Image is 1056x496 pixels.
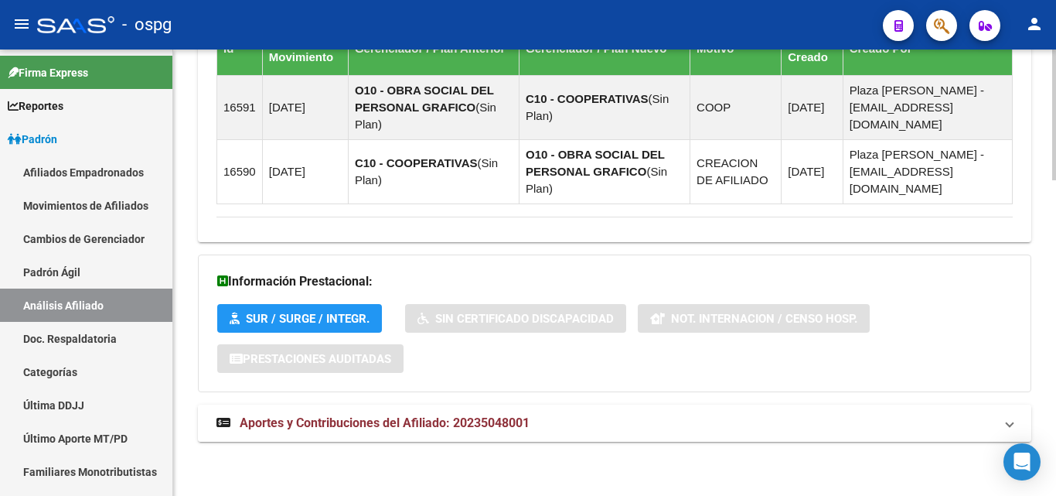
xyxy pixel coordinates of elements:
td: ( ) [519,75,690,139]
button: SUR / SURGE / INTEGR. [217,304,382,333]
td: [DATE] [262,75,348,139]
td: ( ) [348,139,519,204]
strong: O10 - OBRA SOCIAL DEL PERSONAL GRAFICO [355,84,494,114]
span: Sin Plan [526,92,669,122]
td: COOP [690,75,782,139]
div: Open Intercom Messenger [1003,443,1041,481]
strong: C10 - COOPERATIVAS [526,92,649,105]
td: ( ) [348,75,519,139]
td: Plaza [PERSON_NAME] - [EMAIL_ADDRESS][DOMAIN_NAME] [843,139,1012,204]
span: Aportes y Contribuciones del Afiliado: 20235048001 [240,416,530,430]
button: Prestaciones Auditadas [217,344,404,373]
td: Plaza [PERSON_NAME] - [EMAIL_ADDRESS][DOMAIN_NAME] [843,75,1012,139]
span: - ospg [122,8,172,42]
span: Firma Express [8,64,88,81]
h3: Información Prestacional: [217,271,1012,292]
td: 16590 [217,139,263,204]
span: Sin Plan [526,165,667,195]
mat-expansion-panel-header: Aportes y Contribuciones del Afiliado: 20235048001 [198,405,1031,442]
mat-icon: person [1025,15,1044,33]
span: Sin Plan [355,101,496,131]
span: Reportes [8,97,63,115]
strong: C10 - COOPERATIVAS [355,156,478,169]
td: [DATE] [262,139,348,204]
td: ( ) [519,139,690,204]
td: [DATE] [782,75,843,139]
button: Sin Certificado Discapacidad [405,304,626,333]
td: 16591 [217,75,263,139]
span: SUR / SURGE / INTEGR. [246,312,370,326]
span: Not. Internacion / Censo Hosp. [671,312,857,326]
td: [DATE] [782,139,843,204]
span: Sin Certificado Discapacidad [435,312,614,326]
mat-icon: menu [12,15,31,33]
span: Prestaciones Auditadas [243,352,391,366]
span: Padrón [8,131,57,148]
span: Sin Plan [355,156,498,186]
td: CREACION DE AFILIADO [690,139,782,204]
button: Not. Internacion / Censo Hosp. [638,304,870,333]
strong: O10 - OBRA SOCIAL DEL PERSONAL GRAFICO [526,148,665,178]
